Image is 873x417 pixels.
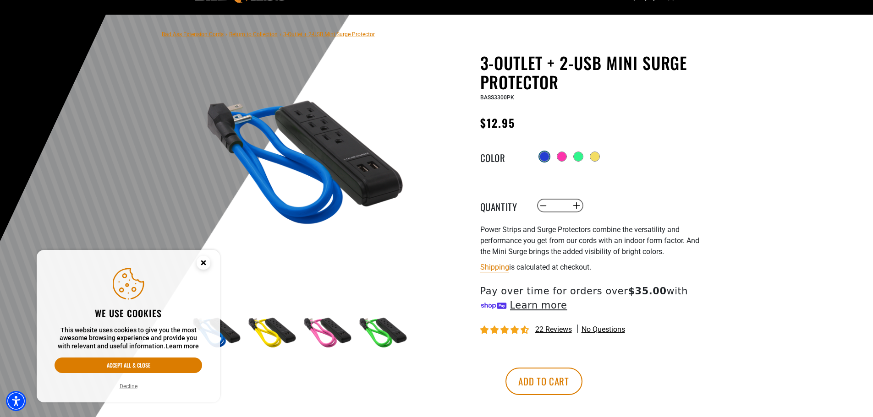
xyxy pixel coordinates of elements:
div: Accessibility Menu [6,391,26,411]
a: This website uses cookies to give you the most awesome browsing experience and provide you with r... [165,342,199,350]
span: › [225,31,227,38]
button: Accept all & close [55,357,202,373]
a: Shipping [480,263,509,271]
img: green [355,307,408,360]
span: 22 reviews [535,325,572,334]
a: Return to Collection [229,31,278,38]
button: Add to cart [505,368,582,395]
h1: 3-Outlet + 2-USB Mini Surge Protector [480,53,705,92]
h2: We use cookies [55,307,202,319]
label: Quantity [480,200,526,211]
span: BASS3300PK [480,94,514,101]
img: yellow [244,307,297,360]
span: 4.36 stars [480,326,531,335]
p: Power Strips and Surge Protectors combine the versatility and performance you get from our cords ... [480,224,705,257]
span: › [280,31,281,38]
button: Decline [117,382,140,391]
span: $12.95 [480,114,515,131]
aside: Cookie Consent [37,250,220,403]
a: Bad Ass Extension Cords [162,31,224,38]
legend: Color [480,151,526,162]
p: This website uses cookies to give you the most awesome browsing experience and provide you with r... [55,326,202,351]
div: is calculated at checkout. [480,261,705,273]
nav: breadcrumbs [162,28,375,39]
img: blue [189,55,410,276]
img: pink [300,307,353,360]
span: No questions [582,325,625,335]
span: 3-Outlet + 2-USB Mini Surge Protector [283,31,375,38]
